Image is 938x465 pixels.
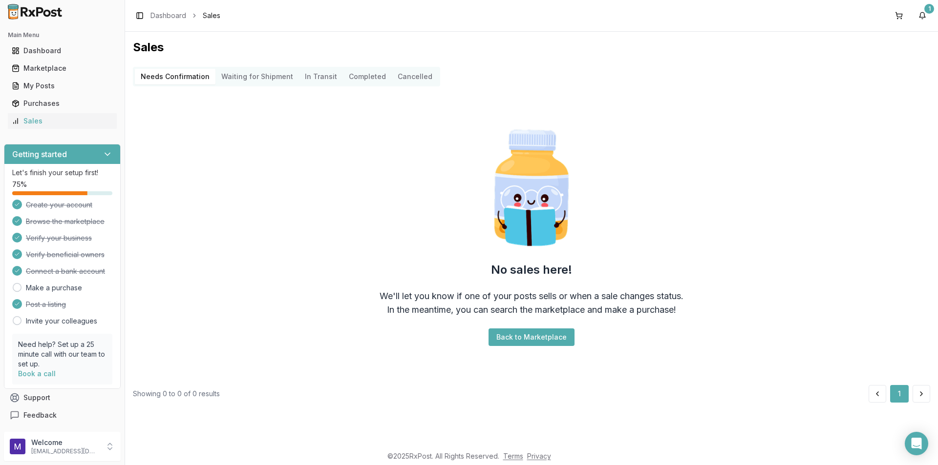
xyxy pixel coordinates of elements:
button: 1 [890,385,909,403]
button: My Posts [4,78,121,94]
span: Browse the marketplace [26,217,105,226]
div: Marketplace [12,63,113,73]
div: Purchases [12,99,113,108]
a: Privacy [527,452,551,460]
nav: breadcrumb [150,11,220,20]
button: Needs Confirmation [135,69,215,84]
div: Sales [12,116,113,126]
span: Connect a bank account [26,266,105,276]
p: Let's finish your setup first! [12,168,112,178]
button: Cancelled [392,69,438,84]
button: In Transit [299,69,343,84]
button: Support [4,389,121,406]
span: Post a listing [26,300,66,309]
button: Completed [343,69,392,84]
img: RxPost Logo [4,4,66,20]
div: Showing 0 to 0 of 0 results [133,389,220,399]
button: Back to Marketplace [489,328,575,346]
div: 1 [924,4,934,14]
a: Sales [8,112,117,130]
span: 75 % [12,180,27,189]
div: We'll let you know if one of your posts sells or when a sale changes status. [380,289,683,303]
a: Make a purchase [26,283,82,293]
span: Feedback [23,410,57,420]
span: Sales [203,11,220,20]
p: Welcome [31,438,99,447]
a: Invite your colleagues [26,316,97,326]
div: Dashboard [12,46,113,56]
button: 1 [915,8,930,23]
img: User avatar [10,439,25,454]
a: Purchases [8,95,117,112]
a: Book a call [18,369,56,378]
a: My Posts [8,77,117,95]
div: My Posts [12,81,113,91]
span: Verify beneficial owners [26,250,105,260]
a: Marketplace [8,60,117,77]
img: Smart Pill Bottle [469,125,594,250]
p: Need help? Set up a 25 minute call with our team to set up. [18,340,107,369]
div: Open Intercom Messenger [905,432,928,455]
span: Create your account [26,200,92,210]
span: Verify your business [26,233,92,243]
button: Marketplace [4,61,121,76]
button: Sales [4,113,121,129]
h2: Main Menu [8,31,117,39]
div: In the meantime, you can search the marketplace and make a purchase! [387,303,676,317]
h2: No sales here! [491,262,572,278]
button: Feedback [4,406,121,424]
h1: Sales [133,40,930,55]
h3: Getting started [12,148,67,160]
button: Purchases [4,96,121,111]
a: Dashboard [8,42,117,60]
a: Terms [503,452,523,460]
button: Dashboard [4,43,121,59]
a: Dashboard [150,11,186,20]
p: [EMAIL_ADDRESS][DOMAIN_NAME] [31,447,99,455]
button: Waiting for Shipment [215,69,299,84]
